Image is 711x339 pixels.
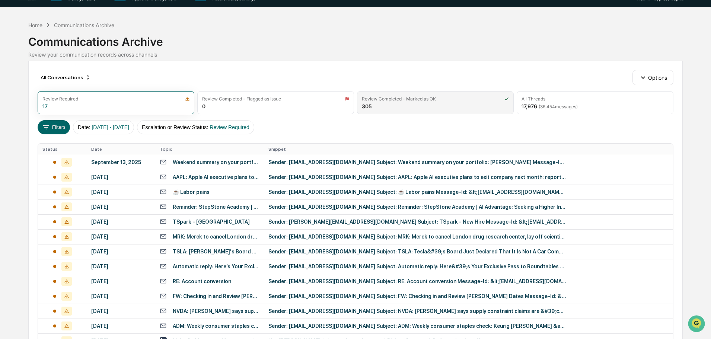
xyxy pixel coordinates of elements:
[28,29,682,48] div: Communications Archive
[42,96,78,102] div: Review Required
[7,57,21,70] img: 1746055101610-c473b297-6a78-478c-a979-82029cc54cd1
[185,96,190,101] img: icon
[7,16,135,28] p: How can we help?
[173,189,210,195] div: ☕ Labor pains
[504,96,509,101] img: icon
[74,126,90,132] span: Pylon
[268,249,566,255] div: Sender: [EMAIL_ADDRESS][DOMAIN_NAME] Subject: TSLA: Tesla&#39;s Board Just Declared That It Is No...
[38,120,70,134] button: Filters
[51,91,95,104] a: 🗄️Attestations
[268,204,566,210] div: Sender: [EMAIL_ADDRESS][DOMAIN_NAME] Subject: Reminder: StepStone Academy | AI Advantage: Seeking...
[268,189,566,195] div: Sender: [EMAIL_ADDRESS][DOMAIN_NAME] Subject: ☕ Labor pains Message-Id: &lt;[EMAIL_ADDRESS][DOMAI...
[268,278,566,284] div: Sender: [EMAIL_ADDRESS][DOMAIN_NAME] Subject: RE: Account conversion Message-Id: &lt;[EMAIL_ADDRE...
[91,308,151,314] div: [DATE]
[173,308,259,314] div: NVDA: [PERSON_NAME] says supply constraint claims are 'categorically false'
[15,94,48,101] span: Preclearance
[91,249,151,255] div: [DATE]
[87,144,155,155] th: Date
[539,104,578,109] span: ( 36,454 messages)
[91,219,151,225] div: [DATE]
[687,314,707,335] iframe: Open customer support
[522,96,545,102] div: All Threads
[268,174,566,180] div: Sender: [EMAIL_ADDRESS][DOMAIN_NAME] Subject: AAPL: Apple AI executive plans to exit company next...
[202,96,281,102] div: Review Completed - Flagged as Issue
[155,144,264,155] th: Topic
[91,278,151,284] div: [DATE]
[362,96,436,102] div: Review Completed - Marked as OK
[28,22,42,28] div: Home
[173,204,259,210] div: Reminder: StepStone Academy | AI Advantage: Seeking a Higher Intelligence in Private Markets star...
[173,293,259,299] div: FW: Checking in and Review [PERSON_NAME] Dates
[268,308,566,314] div: Sender: [EMAIL_ADDRESS][DOMAIN_NAME] Subject: NVDA: [PERSON_NAME] says supply constraint claims a...
[54,22,114,28] div: Communications Archive
[25,64,94,70] div: We're available if you need us!
[54,95,60,100] div: 🗄️
[127,59,135,68] button: Start new chat
[92,124,129,130] span: [DATE] - [DATE]
[38,71,94,83] div: All Conversations
[268,219,566,225] div: Sender: [PERSON_NAME][EMAIL_ADDRESS][DOMAIN_NAME] Subject: TSpark - New Hire Message-Id: &lt;[EMA...
[173,174,259,180] div: AAPL: Apple AI executive plans to exit company next month: report
[210,124,249,130] span: Review Required
[15,108,47,115] span: Data Lookup
[91,189,151,195] div: [DATE]
[7,95,13,100] div: 🖐️
[7,109,13,115] div: 🔎
[173,263,259,269] div: Automatic reply: Here’s Your Exclusive Pass to Roundtables
[264,144,673,155] th: Snippet
[42,103,48,109] div: 17
[28,51,682,58] div: Review your communication records across channels
[632,70,673,85] button: Options
[4,105,50,118] a: 🔎Data Lookup
[173,278,231,284] div: RE: Account conversion
[91,204,151,210] div: [DATE]
[362,103,372,109] div: 305
[52,126,90,132] a: Powered byPylon
[173,249,259,255] div: TSLA: [PERSON_NAME]'s Board Just Declared That It Is Not A Car Company Anymore
[173,234,259,240] div: MRK: Merck to cancel London drug research center, lay off scientists : FT
[73,120,134,134] button: Date:[DATE] - [DATE]
[91,323,151,329] div: [DATE]
[91,234,151,240] div: [DATE]
[38,144,86,155] th: Status
[4,91,51,104] a: 🖐️Preclearance
[173,219,250,225] div: TSpark - [GEOGRAPHIC_DATA]
[268,234,566,240] div: Sender: [EMAIL_ADDRESS][DOMAIN_NAME] Subject: MRK: Merck to cancel London drug research center, l...
[91,174,151,180] div: [DATE]
[173,323,259,329] div: ADM: Weekly consumer staples check: Keurig [PERSON_NAME] & Hormel Foods were worst performers
[522,103,578,109] div: 17,976
[268,293,566,299] div: Sender: [EMAIL_ADDRESS][DOMAIN_NAME] Subject: FW: Checking in and Review [PERSON_NAME] Dates Mess...
[91,159,151,165] div: September 13, 2025
[268,323,566,329] div: Sender: [EMAIL_ADDRESS][DOMAIN_NAME] Subject: ADM: Weekly consumer staples check: Keurig [PERSON_...
[202,103,205,109] div: 0
[91,293,151,299] div: [DATE]
[137,120,254,134] button: Escalation or Review Status:Review Required
[268,159,566,165] div: Sender: [EMAIL_ADDRESS][DOMAIN_NAME] Subject: Weekend summary on your portfolio: [PERSON_NAME] Me...
[268,263,566,269] div: Sender: [EMAIL_ADDRESS][DOMAIN_NAME] Subject: Automatic reply: Here&#39;s Your Exclusive Pass to ...
[345,96,349,101] img: icon
[91,263,151,269] div: [DATE]
[61,94,92,101] span: Attestations
[25,57,122,64] div: Start new chat
[173,159,259,165] div: Weekend summary on your portfolio: [PERSON_NAME]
